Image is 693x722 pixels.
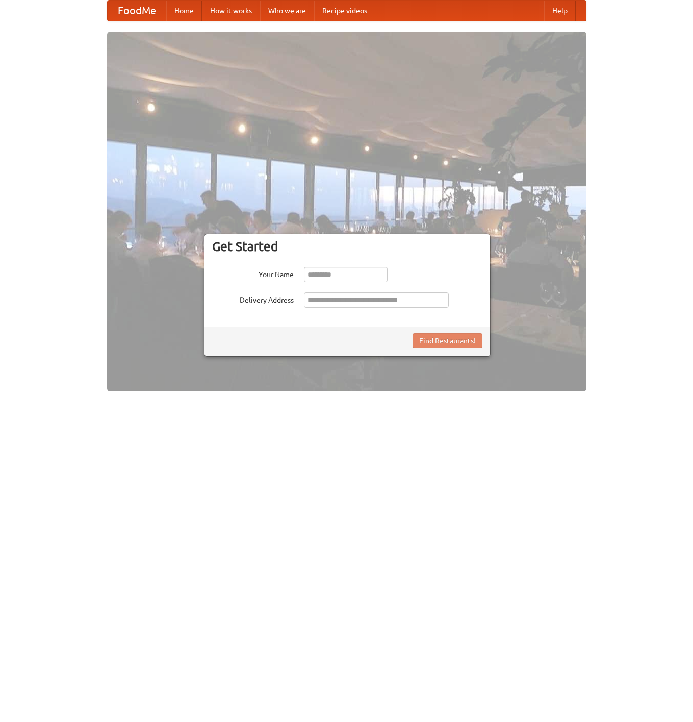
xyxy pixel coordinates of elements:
[212,292,294,305] label: Delivery Address
[202,1,260,21] a: How it works
[212,267,294,280] label: Your Name
[166,1,202,21] a: Home
[108,1,166,21] a: FoodMe
[260,1,314,21] a: Who we are
[314,1,375,21] a: Recipe videos
[544,1,576,21] a: Help
[413,333,482,348] button: Find Restaurants!
[212,239,482,254] h3: Get Started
